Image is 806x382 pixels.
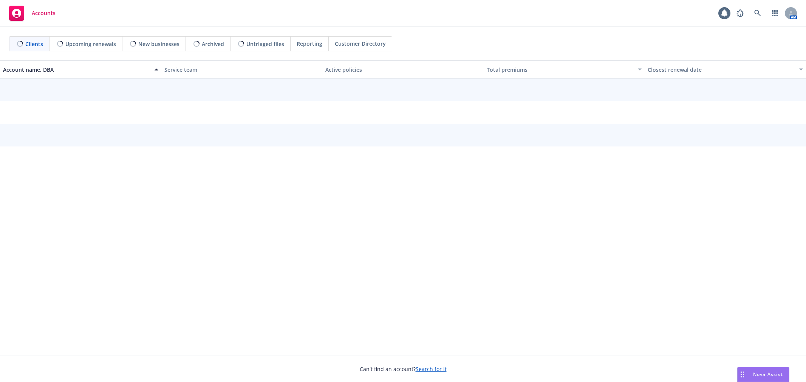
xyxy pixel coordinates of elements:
a: Search [750,6,765,21]
button: Total premiums [484,60,645,79]
div: Active policies [325,66,481,74]
button: Nova Assist [737,367,789,382]
span: Nova Assist [753,371,783,377]
span: Upcoming renewals [65,40,116,48]
span: Archived [202,40,224,48]
div: Drag to move [738,367,747,382]
a: Report a Bug [733,6,748,21]
div: Service team [164,66,320,74]
span: Reporting [297,40,322,48]
span: Accounts [32,10,56,16]
span: Customer Directory [335,40,386,48]
button: Active policies [322,60,484,79]
span: Clients [25,40,43,48]
button: Closest renewal date [645,60,806,79]
div: Total premiums [487,66,634,74]
span: Untriaged files [246,40,284,48]
span: New businesses [138,40,179,48]
button: Service team [161,60,323,79]
span: Can't find an account? [360,365,447,373]
a: Accounts [6,3,59,24]
div: Closest renewal date [648,66,795,74]
div: Account name, DBA [3,66,150,74]
a: Search for it [416,365,447,373]
a: Switch app [767,6,783,21]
